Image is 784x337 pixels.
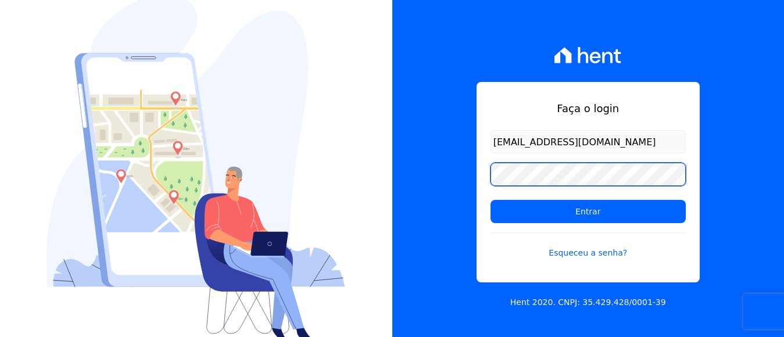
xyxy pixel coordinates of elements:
h1: Faça o login [491,101,686,116]
input: Entrar [491,200,686,223]
p: Hent 2020. CNPJ: 35.429.428/0001-39 [510,296,666,309]
input: Email [491,130,686,153]
a: Esqueceu a senha? [491,232,686,259]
